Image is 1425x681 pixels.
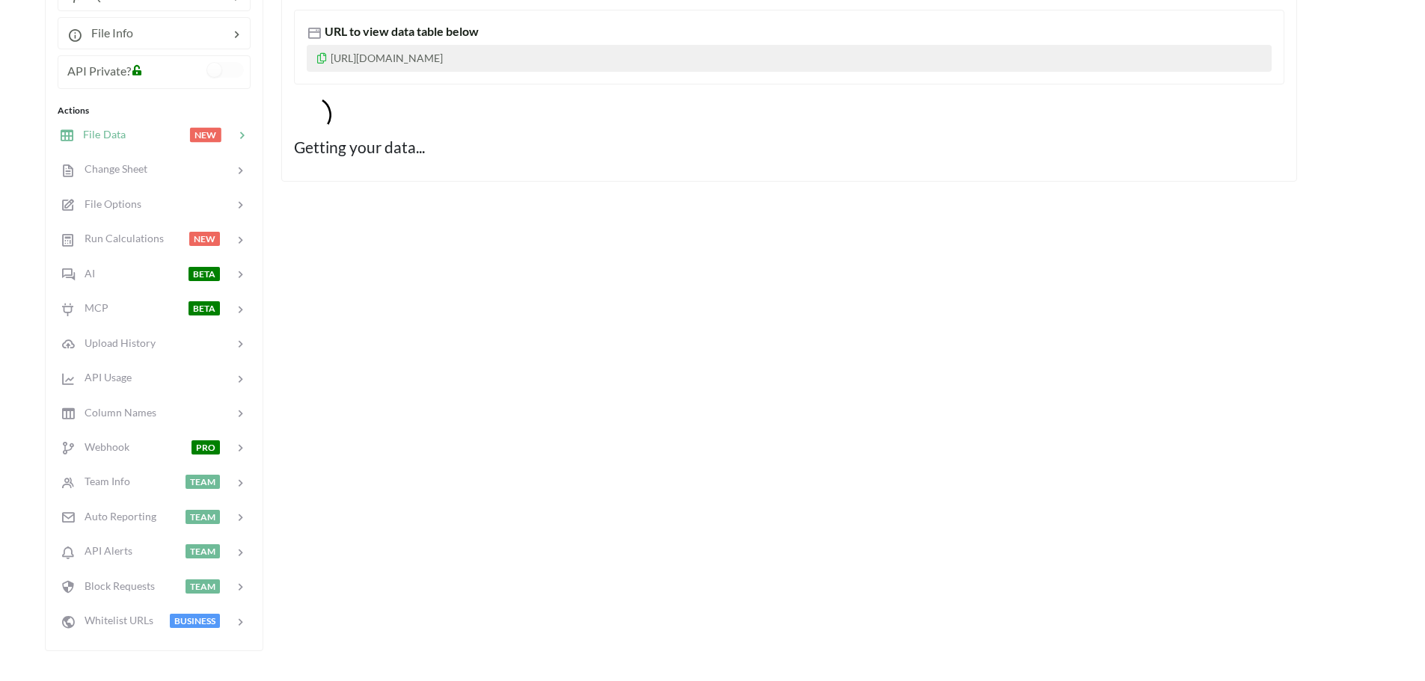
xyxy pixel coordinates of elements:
[58,104,251,117] div: Actions
[76,440,129,453] span: Webhook
[76,475,130,487] span: Team Info
[189,232,220,246] span: NEW
[186,475,220,489] span: TEAM
[191,440,220,454] span: PRO
[307,45,1272,72] p: [URL][DOMAIN_NAME]
[76,336,156,349] span: Upload History
[170,614,220,628] span: BUSINESS
[76,371,132,383] span: API Usage
[76,267,95,280] span: AI
[189,301,220,315] span: BETA
[67,64,131,78] span: API Private?
[186,579,220,594] span: TEAM
[76,232,164,244] span: Run Calculations
[76,162,147,175] span: Change Sheet
[294,138,1284,156] h4: Getting your data...
[74,128,126,141] span: File Data
[76,614,153,626] span: Whitelist URLs
[186,544,220,558] span: TEAM
[76,544,132,557] span: API Alerts
[186,510,220,524] span: TEAM
[322,24,479,38] span: URL to view data table below
[76,301,108,314] span: MCP
[190,128,221,142] span: NEW
[189,267,220,281] span: BETA
[76,510,156,523] span: Auto Reporting
[82,25,133,40] span: File Info
[76,406,156,419] span: Column Names
[76,197,141,210] span: File Options
[76,579,155,592] span: Block Requests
